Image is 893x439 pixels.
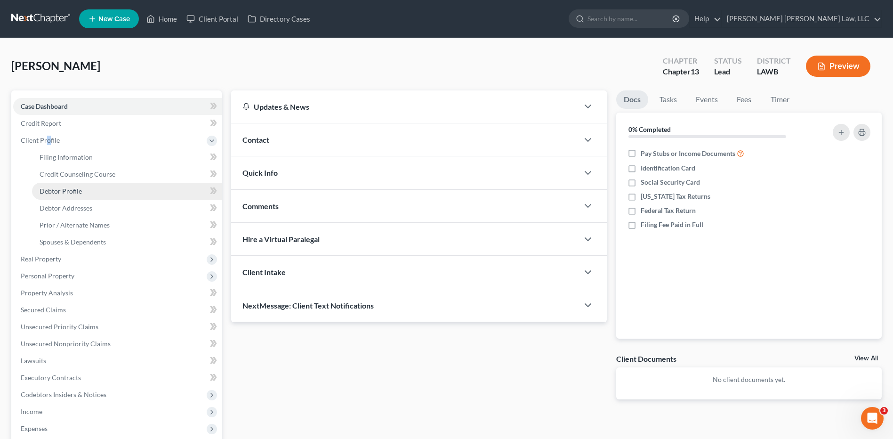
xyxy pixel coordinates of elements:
span: Unsecured Nonpriority Claims [21,340,111,348]
a: Unsecured Priority Claims [13,318,222,335]
span: Comments [242,202,279,211]
span: Identification Card [641,163,695,173]
a: Lawsuits [13,352,222,369]
a: Timer [763,90,797,109]
button: Preview [806,56,870,77]
a: Tasks [652,90,684,109]
span: NextMessage: Client Text Notifications [242,301,374,310]
a: Client Portal [182,10,243,27]
span: Lawsuits [21,357,46,365]
span: Hire a Virtual Paralegal [242,235,320,244]
div: LAWB [757,66,791,77]
a: Home [142,10,182,27]
a: [PERSON_NAME] [PERSON_NAME] Law, LLC [722,10,881,27]
a: Secured Claims [13,301,222,318]
a: Help [690,10,721,27]
span: 3 [880,407,888,415]
span: Client Intake [242,268,286,276]
span: Personal Property [21,272,74,280]
a: Directory Cases [243,10,315,27]
a: Events [688,90,725,109]
span: Credit Report [21,119,61,127]
a: Property Analysis [13,285,222,301]
a: View All [854,355,878,362]
a: Prior / Alternate Names [32,217,222,234]
span: Case Dashboard [21,102,68,110]
span: Executory Contracts [21,374,81,382]
span: Spouses & Dependents [40,238,106,246]
span: Quick Info [242,168,278,177]
a: Executory Contracts [13,369,222,386]
span: 13 [691,67,699,76]
span: Pay Stubs or Income Documents [641,149,735,158]
div: Client Documents [616,354,676,364]
span: Federal Tax Return [641,206,696,215]
iframe: Intercom live chat [861,407,884,430]
span: Unsecured Priority Claims [21,323,98,331]
div: Lead [714,66,742,77]
div: Chapter [663,66,699,77]
a: Fees [729,90,759,109]
strong: 0% Completed [628,125,671,133]
span: Prior / Alternate Names [40,221,110,229]
div: Status [714,56,742,66]
span: Client Profile [21,136,60,144]
span: Filing Fee Paid in Full [641,220,703,229]
a: Debtor Addresses [32,200,222,217]
span: [PERSON_NAME] [11,59,100,73]
span: Codebtors Insiders & Notices [21,390,106,398]
span: Income [21,407,42,415]
span: Filing Information [40,153,93,161]
a: Filing Information [32,149,222,166]
span: Contact [242,135,269,144]
a: Credit Counseling Course [32,166,222,183]
span: Expenses [21,424,48,432]
div: Chapter [663,56,699,66]
span: Debtor Addresses [40,204,92,212]
span: Real Property [21,255,61,263]
a: Docs [616,90,648,109]
span: Debtor Profile [40,187,82,195]
p: No client documents yet. [624,375,874,384]
input: Search by name... [587,10,674,27]
span: Property Analysis [21,289,73,297]
a: Credit Report [13,115,222,132]
span: Social Security Card [641,178,700,187]
a: Debtor Profile [32,183,222,200]
a: Case Dashboard [13,98,222,115]
div: Updates & News [242,102,567,112]
a: Spouses & Dependents [32,234,222,251]
span: New Case [98,16,130,23]
span: Credit Counseling Course [40,170,115,178]
a: Unsecured Nonpriority Claims [13,335,222,352]
span: Secured Claims [21,306,66,314]
div: District [757,56,791,66]
span: [US_STATE] Tax Returns [641,192,710,201]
